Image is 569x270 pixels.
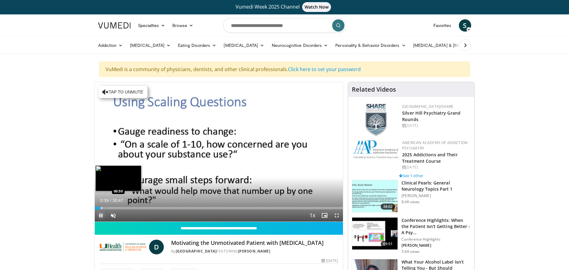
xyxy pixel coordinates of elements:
[95,82,343,222] video-js: Video Player
[98,22,131,29] img: VuMedi Logo
[112,198,123,203] span: 30:47
[331,209,343,222] button: Fullscreen
[402,217,471,236] h3: Conference Highlights: When the Patient Isn't Getting Better - A Psy…
[99,2,470,12] a: Vumedi Week 2025 ChannelWatch Now
[402,237,471,242] p: Conference Highlights
[149,240,164,254] a: D
[402,165,469,170] div: [DATE]
[95,209,107,222] button: Pause
[171,249,338,254] div: By FEATURING
[352,180,471,212] a: 38:02 Clinical Pearls: General Neurology Topics Part 1 [PERSON_NAME] 8.4K views
[171,240,338,246] h4: Motivating the Unmotivated Patient with [MEDICAL_DATA]
[268,39,332,51] a: Neurocognitive Disorders
[318,209,331,222] button: Enable picture-in-picture mode
[302,2,331,12] span: Watch Now
[352,217,471,254] a: 69:51 Conference Highlights: When the Patient Isn't Getting Better - A Psy… Conference Highlights...
[381,241,395,247] span: 69:51
[176,249,217,254] a: [GEOGRAPHIC_DATA]
[238,249,271,254] a: [PERSON_NAME]
[169,19,197,32] a: Browse
[402,243,471,248] p: [PERSON_NAME]
[352,86,396,93] h4: Related Videos
[306,209,318,222] button: Playback Rate
[402,193,471,198] p: [PERSON_NAME]
[402,200,420,204] p: 8.4K views
[332,39,409,51] a: Personality & Behavior Disorders
[402,180,471,192] h3: Clinical Pearls: General Neurology Topics Part 1
[402,110,460,122] a: Silver Hill Psychiatry Grand Rounds
[95,165,141,191] img: image.jpeg
[98,86,148,98] button: Tap to unmute
[402,104,453,109] a: [GEOGRAPHIC_DATA]/SHARE
[402,140,467,151] a: American Academy of Addiction Psychiatry
[321,258,338,264] div: [DATE]
[365,104,387,136] img: f8aaeb6d-318f-4fcf-bd1d-54ce21f29e87.png.150x105_q85_autocrop_double_scale_upscale_version-0.2.png
[353,140,399,159] img: f7c290de-70ae-47e0-9ae1-04035161c232.png.150x105_q85_autocrop_double_scale_upscale_version-0.2.png
[352,180,398,212] img: 91ec4e47-6cc3-4d45-a77d-be3eb23d61cb.150x105_q85_crop-smart_upscale.jpg
[94,39,127,51] a: Addiction
[126,39,174,51] a: [MEDICAL_DATA]
[409,39,497,51] a: [MEDICAL_DATA] & [MEDICAL_DATA]
[174,39,220,51] a: Eating Disorders
[99,62,470,77] div: VuMedi is a community of physicians, dentists, and other clinical professionals.
[100,198,109,203] span: 0:39
[399,173,423,178] a: See 1 other
[402,249,420,254] p: 5.6K views
[381,203,395,210] span: 38:02
[402,152,458,164] a: 2025 Addictions and Their Treatment Course
[402,123,469,128] div: [DATE]
[288,66,361,73] a: Click here to set your password
[220,39,268,51] a: [MEDICAL_DATA]
[107,209,119,222] button: Unmute
[134,19,169,32] a: Specialties
[459,19,471,32] a: S
[95,207,343,209] div: Progress Bar
[100,240,147,254] img: University of Miami
[223,18,346,33] input: Search topics, interventions
[430,19,455,32] a: Favorites
[110,198,111,203] span: /
[352,218,398,249] img: 4362ec9e-0993-4580-bfd4-8e18d57e1d49.150x105_q85_crop-smart_upscale.jpg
